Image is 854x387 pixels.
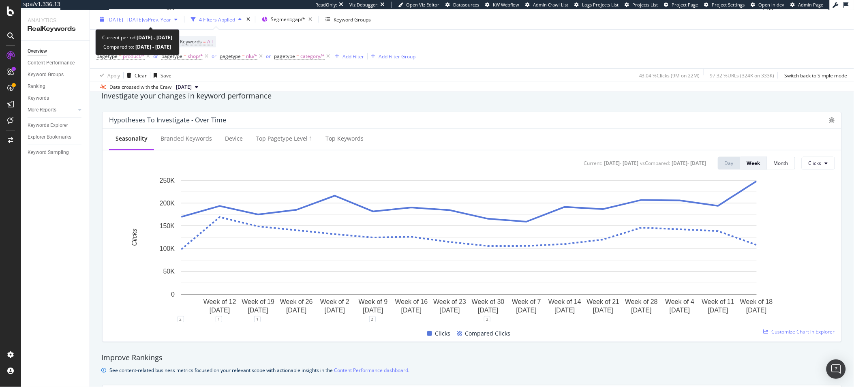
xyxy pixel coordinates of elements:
a: Admin Page [791,2,824,8]
text: Week of 14 [548,298,581,305]
div: ReadOnly: [315,2,337,8]
span: 2025 Aug. 20th [176,83,192,91]
button: Apply [96,69,120,82]
a: Explorer Bookmarks [28,133,84,141]
text: Week of 9 [359,298,388,305]
a: More Reports [28,106,76,114]
div: Keywords [28,94,49,103]
div: info banner [101,366,843,374]
span: Admin Page [798,2,824,8]
button: or [153,52,158,60]
button: Day [718,157,741,170]
div: Apply [107,72,120,79]
text: [DATE] [401,307,422,314]
text: [DATE] [325,307,345,314]
div: Hypotheses to Investigate - Over Time [109,116,226,124]
text: 150K [160,222,175,229]
text: [DATE] [478,307,498,314]
div: Ranking [28,82,45,91]
span: Datasources [453,2,479,8]
span: [DATE] - [DATE] [107,16,143,23]
div: RealKeywords [28,24,83,34]
div: Keyword Sampling [28,148,69,157]
div: 2 [369,316,376,323]
div: Current period: [103,33,173,42]
span: Admin Crawl List [533,2,569,8]
text: Clicks [131,229,138,246]
text: Week of 7 [512,298,541,305]
span: Compared Clicks [465,329,511,338]
text: [DATE] [440,307,460,314]
text: [DATE] [593,307,613,314]
div: Switch back to Simple mode [785,72,848,79]
a: Content Performance dashboard. [334,366,409,374]
text: 200K [160,200,175,207]
button: Clear [124,69,147,82]
div: Add Filter Group [379,53,415,60]
text: [DATE] [210,307,230,314]
div: Top Keywords [325,135,364,143]
span: = [296,53,299,60]
span: = [203,38,206,45]
button: [DATE] - [DATE]vsPrev. Year [96,13,181,26]
a: KW Webflow [485,2,519,8]
div: Improve Rankings [101,353,843,363]
a: Datasources [445,2,479,8]
div: See content-related business metrics focused on your relevant scope with actionable insights in the [109,366,409,374]
text: Week of 12 [203,298,236,305]
span: = [242,53,245,60]
button: Add Filter Group [368,51,415,61]
button: Add Filter [332,51,364,61]
text: Week of 30 [472,298,505,305]
a: Keyword Sampling [28,148,84,157]
text: Week of 4 [665,298,694,305]
text: [DATE] [286,307,306,314]
text: [DATE] [746,307,766,314]
a: Open in dev [751,2,785,8]
div: Current: [584,160,603,167]
button: Clicks [802,157,835,170]
button: Segment:gap/* [259,13,315,26]
a: Keywords Explorer [28,121,84,130]
div: Save [161,72,171,79]
div: More Reports [28,106,56,114]
a: Keyword Groups [28,71,84,79]
span: Project Settings [712,2,745,8]
text: Week of 19 [242,298,274,305]
div: 97.32 % URLs ( 324K on 333K ) [710,72,775,79]
div: [DATE] - [DATE] [672,160,706,167]
span: Open in dev [759,2,785,8]
div: Seasonality [116,135,148,143]
a: Admin Crawl List [525,2,569,8]
div: 43.04 % Clicks ( 9M on 22M ) [639,72,700,79]
div: Investigate your changes in keyword performance [101,91,843,101]
div: times [245,15,252,24]
span: pagetype [274,53,295,60]
div: or [212,53,216,60]
a: Projects List [625,2,658,8]
div: bug [829,117,835,123]
span: = [119,53,122,60]
div: vs Compared : [640,160,670,167]
div: Top pagetype Level 1 [256,135,312,143]
span: Open Viz Editor [406,2,439,8]
div: 1 [216,316,222,323]
a: Ranking [28,82,84,91]
text: Week of 26 [280,298,313,305]
button: 4 Filters Applied [188,13,245,26]
b: [DATE] - [DATE] [135,43,171,50]
div: 2 [178,316,184,323]
div: 1 [254,316,261,323]
span: KW Webflow [493,2,519,8]
span: Projects List [633,2,658,8]
div: or [153,53,158,60]
div: Analytics [28,16,83,24]
span: category/* [300,51,325,62]
div: 4 Filters Applied [199,16,235,23]
div: Month [774,160,788,167]
button: Month [767,157,795,170]
button: Switch back to Simple mode [781,69,848,82]
text: Week of 16 [395,298,428,305]
text: [DATE] [554,307,575,314]
text: 50K [163,268,175,275]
